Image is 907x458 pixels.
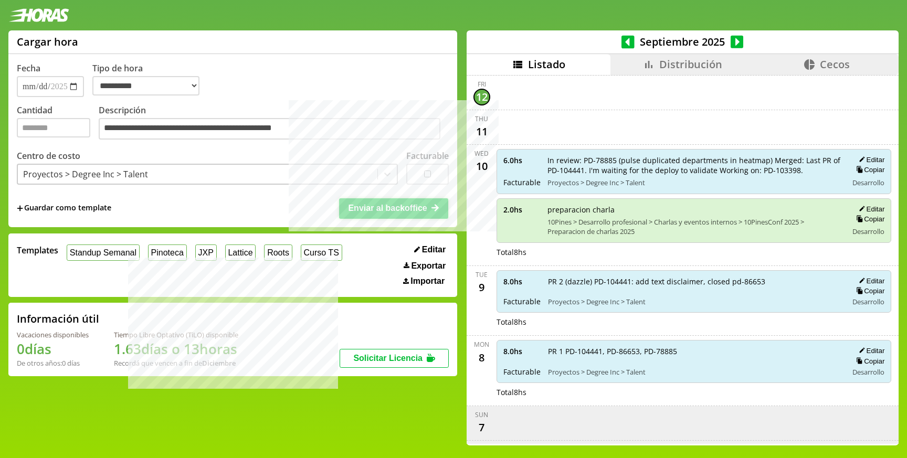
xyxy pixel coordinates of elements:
div: Thu [475,114,488,123]
button: Editar [411,244,449,255]
span: 8.0 hs [503,346,541,356]
button: Lattice [225,244,256,261]
button: Editar [856,346,884,355]
span: Desarrollo [852,227,884,236]
button: Enviar al backoffice [339,198,448,218]
span: Solicitar Licencia [353,354,423,363]
button: JXP [195,244,217,261]
button: Copiar [853,286,884,295]
label: Centro de costo [17,150,80,162]
div: Wed [474,149,489,158]
div: Total 8 hs [497,317,892,327]
img: logotipo [8,8,69,22]
label: Descripción [99,104,449,143]
button: Standup Semanal [67,244,140,261]
span: PR 2 (dazzle) PD-104441: add text disclaimer, closed pd-86653 [548,276,841,286]
div: Tue [476,270,488,279]
button: Pinoteca [148,244,187,261]
span: Proyectos > Degree Inc > Talent [548,297,841,306]
button: Editar [856,155,884,164]
div: Mon [474,340,489,349]
div: Sun [475,410,488,419]
span: Templates [17,244,58,256]
h1: 0 días [17,339,89,358]
button: Exportar [400,261,449,271]
label: Cantidad [17,104,99,143]
h1: Cargar hora [17,35,78,49]
div: Proyectos > Degree Inc > Talent [23,168,148,180]
label: Facturable [406,150,449,162]
span: Proyectos > Degree Inc > Talent [547,178,841,187]
span: Editar [422,245,446,254]
span: Cecos [820,57,850,71]
label: Tipo de hora [92,62,208,97]
span: PR 1 PD-104441, PD-86653, PD-78885 [548,346,841,356]
span: Enviar al backoffice [348,204,427,212]
span: Listado [528,57,565,71]
span: In review: PD-78885 (pulse duplicated departments in heatmap) Merged: Last PR of PD-104441. I'm w... [547,155,841,175]
button: Copiar [853,357,884,366]
span: +Guardar como template [17,203,111,214]
div: Tiempo Libre Optativo (TiLO) disponible [114,330,238,339]
span: Septiembre 2025 [635,35,731,49]
span: Importar [410,276,445,286]
input: Cantidad [17,118,90,137]
span: 8.0 hs [503,276,541,286]
div: 9 [473,279,490,296]
span: Desarrollo [852,178,884,187]
span: 2.0 hs [503,205,540,215]
button: Roots [264,244,292,261]
div: 11 [473,123,490,140]
span: Facturable [503,296,541,306]
span: 10Pines > Desarrollo profesional > Charlas y eventos internos > 10PinesConf 2025 > Preparacion de... [547,217,841,236]
button: Copiar [853,165,884,174]
button: Curso TS [301,244,342,261]
span: Exportar [411,261,446,271]
button: Copiar [853,215,884,223]
b: Diciembre [202,358,236,368]
span: preparacion charla [547,205,841,215]
span: Distribución [659,57,722,71]
div: 7 [473,419,490,436]
label: Fecha [17,62,40,74]
select: Tipo de hora [92,76,199,95]
div: 8 [473,349,490,366]
div: 12 [473,89,490,105]
button: Editar [856,205,884,214]
span: 6.0 hs [503,155,540,165]
button: Editar [856,276,884,285]
h1: 1.63 días o 13 horas [114,339,238,358]
span: Facturable [503,367,541,377]
span: Proyectos > Degree Inc > Talent [548,367,841,377]
div: 10 [473,158,490,175]
div: Vacaciones disponibles [17,330,89,339]
h2: Información útil [17,312,99,326]
textarea: Descripción [99,118,440,140]
span: Desarrollo [852,367,884,377]
span: Facturable [503,177,540,187]
div: Recordá que vencen a fin de [114,358,238,368]
div: scrollable content [467,75,899,444]
div: Fri [478,80,486,89]
div: Total 8 hs [497,247,892,257]
button: Solicitar Licencia [340,349,449,368]
div: Total 8 hs [497,387,892,397]
span: + [17,203,23,214]
span: Desarrollo [852,297,884,306]
div: De otros años: 0 días [17,358,89,368]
